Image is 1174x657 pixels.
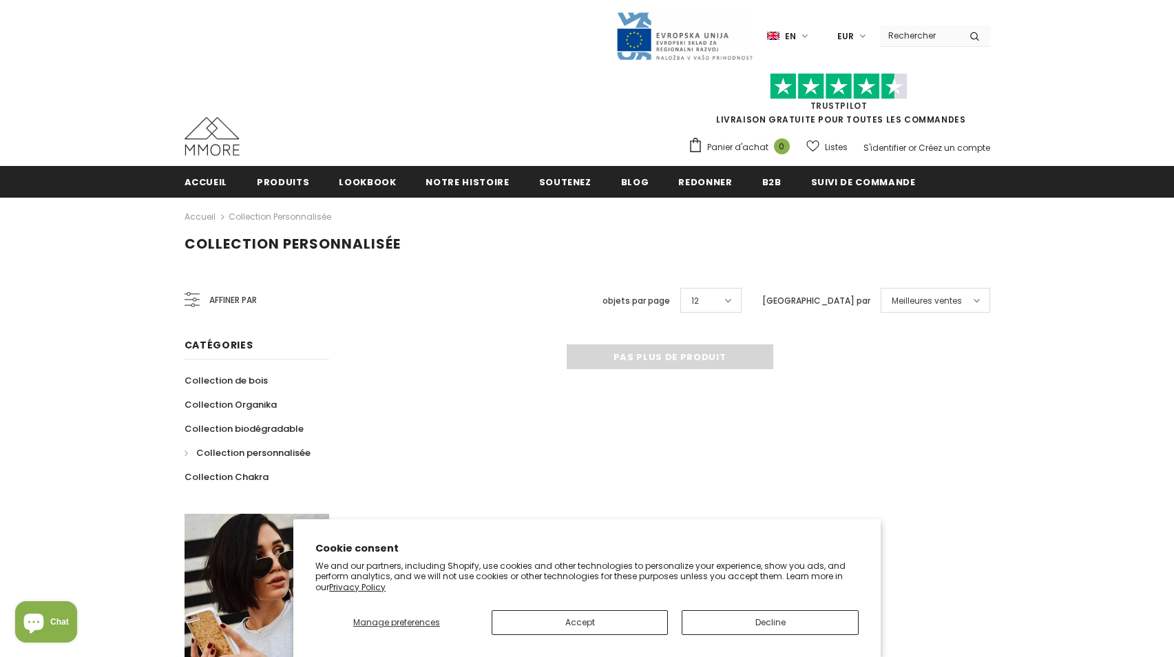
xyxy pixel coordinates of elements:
[707,140,768,154] span: Panier d'achat
[682,610,858,635] button: Decline
[767,30,779,42] img: i-lang-1.png
[785,30,796,43] span: en
[185,117,240,156] img: Cas MMORE
[185,465,269,489] a: Collection Chakra
[185,374,268,387] span: Collection de bois
[329,581,386,593] a: Privacy Policy
[919,142,990,154] a: Créez un compte
[185,417,304,441] a: Collection biodégradable
[811,176,916,189] span: Suivi de commande
[539,166,591,197] a: soutenez
[426,166,509,197] a: Notre histoire
[892,294,962,308] span: Meilleures ventes
[185,393,277,417] a: Collection Organika
[229,211,331,222] a: Collection personnalisée
[602,294,670,308] label: objets par page
[315,610,478,635] button: Manage preferences
[678,176,732,189] span: Redonner
[196,446,311,459] span: Collection personnalisée
[688,137,797,158] a: Panier d'achat 0
[539,176,591,189] span: soutenez
[185,470,269,483] span: Collection Chakra
[185,398,277,411] span: Collection Organika
[616,11,753,61] img: Javni Razpis
[811,166,916,197] a: Suivi de commande
[863,142,906,154] a: S'identifier
[908,142,916,154] span: or
[257,166,309,197] a: Produits
[688,79,990,125] span: LIVRAISON GRATUITE POUR TOUTES LES COMMANDES
[315,561,859,593] p: We and our partners, including Shopify, use cookies and other technologies to personalize your ex...
[209,293,257,308] span: Affiner par
[185,441,311,465] a: Collection personnalisée
[315,541,859,556] h2: Cookie consent
[11,601,81,646] inbox-online-store-chat: Shopify online store chat
[426,176,509,189] span: Notre histoire
[492,610,668,635] button: Accept
[339,176,396,189] span: Lookbook
[185,234,401,253] span: Collection personnalisée
[185,368,268,393] a: Collection de bois
[806,135,848,159] a: Listes
[616,30,753,41] a: Javni Razpis
[691,294,699,308] span: 12
[774,138,790,154] span: 0
[185,166,228,197] a: Accueil
[880,25,959,45] input: Search Site
[770,73,908,100] img: Faites confiance aux étoiles pilotes
[762,166,782,197] a: B2B
[339,166,396,197] a: Lookbook
[185,422,304,435] span: Collection biodégradable
[185,338,253,352] span: Catégories
[257,176,309,189] span: Produits
[825,140,848,154] span: Listes
[621,176,649,189] span: Blog
[762,294,870,308] label: [GEOGRAPHIC_DATA] par
[353,616,440,628] span: Manage preferences
[810,100,868,112] a: TrustPilot
[762,176,782,189] span: B2B
[837,30,854,43] span: EUR
[678,166,732,197] a: Redonner
[185,209,216,225] a: Accueil
[621,166,649,197] a: Blog
[185,176,228,189] span: Accueil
